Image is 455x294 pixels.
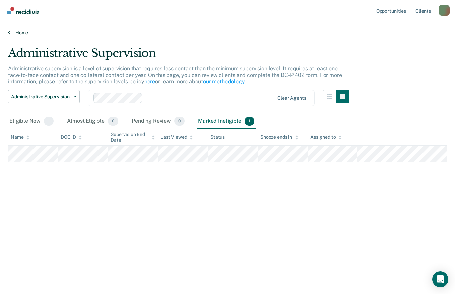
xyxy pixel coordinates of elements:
[310,134,342,140] div: Assigned to
[144,78,155,85] a: here
[11,94,71,100] span: Administrative Supervision
[111,132,155,143] div: Supervision End Date
[8,46,349,65] div: Administrative Supervision
[7,7,39,14] img: Recidiviz
[197,114,256,129] div: Marked Ineligible1
[439,5,450,16] div: j
[66,114,120,129] div: Almost Eligible0
[8,30,447,36] a: Home
[432,271,448,287] div: Open Intercom Messenger
[11,134,29,140] div: Name
[245,117,254,126] span: 1
[108,117,118,126] span: 0
[130,114,186,129] div: Pending Review0
[210,134,225,140] div: Status
[8,114,55,129] div: Eligible Now1
[44,117,54,126] span: 1
[260,134,298,140] div: Snooze ends in
[439,5,450,16] button: Profile dropdown button
[61,134,82,140] div: DOC ID
[8,65,342,85] p: Administrative supervision is a level of supervision that requires less contact than the minimum ...
[160,134,193,140] div: Last Viewed
[203,78,245,85] a: our methodology
[174,117,185,126] span: 0
[277,95,306,101] div: Clear agents
[8,90,80,103] button: Administrative Supervision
